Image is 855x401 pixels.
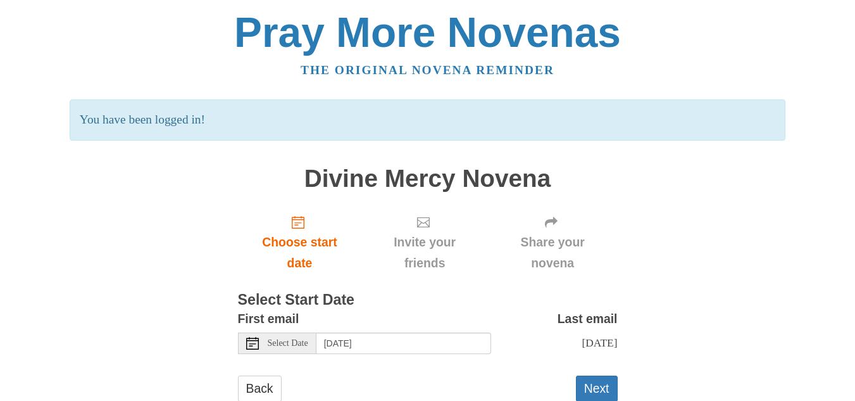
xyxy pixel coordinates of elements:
[268,339,308,348] span: Select Date
[70,99,785,141] p: You have been logged in!
[501,232,605,274] span: Share your novena
[234,9,621,56] a: Pray More Novenas
[488,205,618,280] div: Click "Next" to confirm your start date first.
[238,165,618,193] h1: Divine Mercy Novena
[238,205,362,280] a: Choose start date
[374,232,475,274] span: Invite your friends
[238,292,618,309] h3: Select Start Date
[301,63,554,77] a: The original novena reminder
[582,336,617,349] span: [DATE]
[361,205,487,280] div: Click "Next" to confirm your start date first.
[558,309,618,329] label: Last email
[251,232,349,274] span: Choose start date
[238,309,299,329] label: First email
